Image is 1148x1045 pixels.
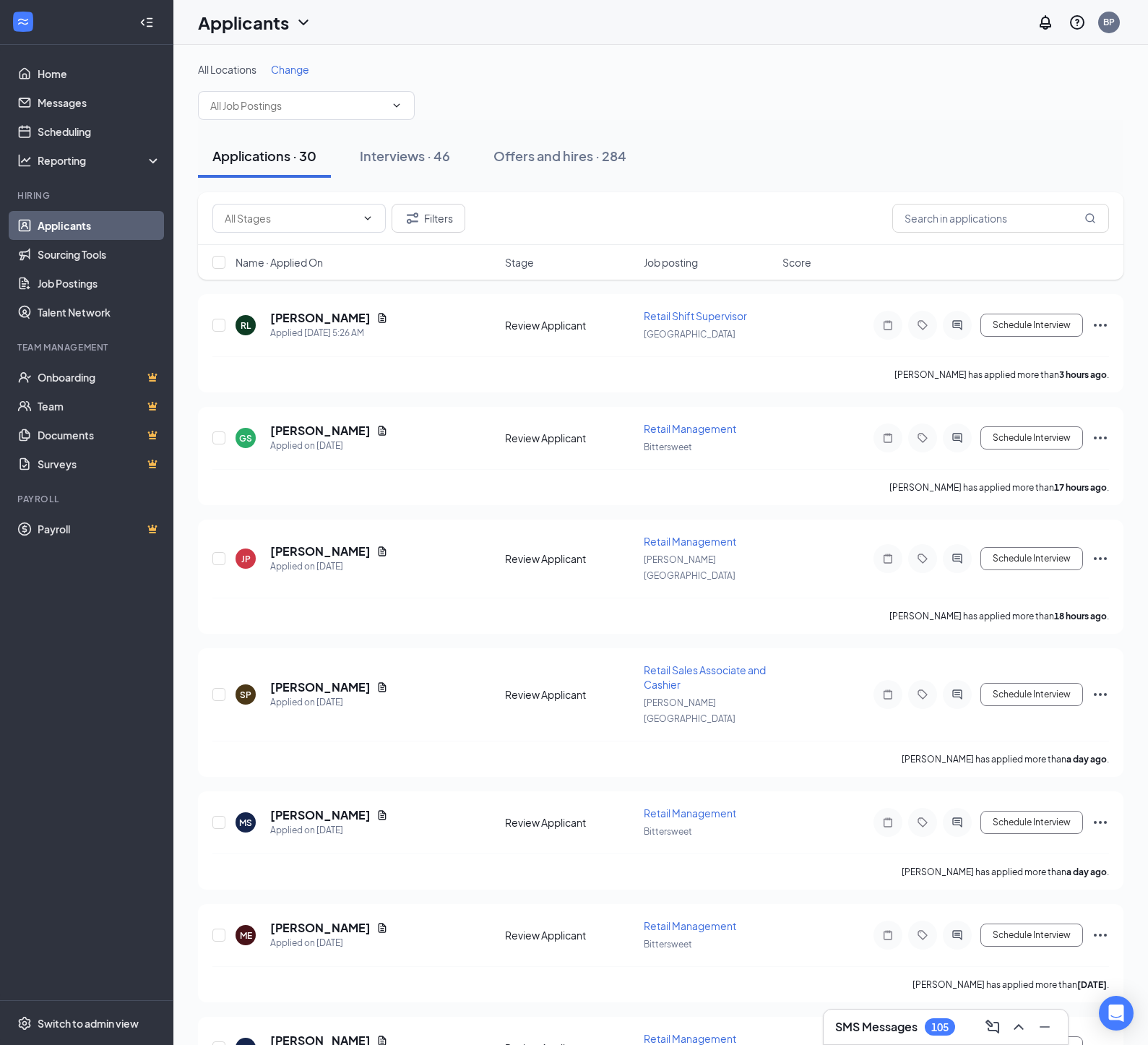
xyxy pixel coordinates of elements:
[493,147,626,165] div: Offers and hires · 284
[644,663,766,691] span: Retail Sales Associate and Cashier
[1054,482,1107,493] b: 17 hours ago
[914,553,931,564] svg: Tag
[1103,16,1115,28] div: BP
[902,866,1109,878] p: [PERSON_NAME] has applied more than .
[644,309,747,322] span: Retail Shift Supervisor
[271,63,309,76] span: Change
[270,543,371,559] h5: [PERSON_NAME]
[949,319,966,331] svg: ActiveChat
[1066,754,1107,765] b: a day ago
[270,559,388,574] div: Applied on [DATE]
[980,683,1083,706] button: Schedule Interview
[505,815,635,830] div: Review Applicant
[949,553,966,564] svg: ActiveChat
[914,432,931,444] svg: Tag
[1059,369,1107,380] b: 3 hours ago
[38,211,161,240] a: Applicants
[644,422,736,435] span: Retail Management
[879,432,897,444] svg: Note
[879,817,897,828] svg: Note
[949,929,966,941] svg: ActiveChat
[1099,996,1134,1031] div: Open Intercom Messenger
[1092,429,1109,447] svg: Ellipses
[212,147,316,165] div: Applications · 30
[270,439,388,453] div: Applied on [DATE]
[198,10,289,35] h1: Applicants
[376,425,388,437] svg: Document
[38,298,161,327] a: Talent Network
[914,319,931,331] svg: Tag
[225,210,356,226] input: All Stages
[241,319,251,332] div: RL
[644,939,692,950] span: Bittersweet
[239,817,252,829] div: MS
[644,697,735,724] span: [PERSON_NAME][GEOGRAPHIC_DATA]
[889,481,1109,494] p: [PERSON_NAME] has applied more than .
[980,924,1083,947] button: Schedule Interview
[505,255,534,270] span: Stage
[404,210,421,227] svg: Filter
[270,679,371,695] h5: [PERSON_NAME]
[1010,1018,1027,1036] svg: ChevronUp
[984,1018,1001,1036] svg: ComposeMessage
[949,689,966,700] svg: ActiveChat
[376,681,388,693] svg: Document
[914,929,931,941] svg: Tag
[980,426,1083,450] button: Schedule Interview
[644,826,692,837] span: Bittersweet
[391,100,402,111] svg: ChevronDown
[270,310,371,326] h5: [PERSON_NAME]
[362,212,374,224] svg: ChevronDown
[38,363,161,392] a: OnboardingCrown
[1033,1015,1056,1038] button: Minimize
[376,809,388,821] svg: Document
[1007,1015,1030,1038] button: ChevronUp
[198,63,256,76] span: All Locations
[392,204,465,233] button: Filter Filters
[1066,866,1107,877] b: a day ago
[949,432,966,444] svg: ActiveChat
[644,1032,736,1045] span: Retail Management
[980,314,1083,337] button: Schedule Interview
[644,554,735,581] span: [PERSON_NAME][GEOGRAPHIC_DATA]
[270,326,388,340] div: Applied [DATE] 5:26 AM
[879,553,897,564] svg: Note
[1054,611,1107,622] b: 18 hours ago
[38,392,161,421] a: TeamCrown
[879,319,897,331] svg: Note
[38,153,162,168] div: Reporting
[902,753,1109,765] p: [PERSON_NAME] has applied more than .
[295,14,312,31] svg: ChevronDown
[376,922,388,934] svg: Document
[239,432,252,444] div: GS
[270,695,388,710] div: Applied on [DATE]
[38,515,161,543] a: PayrollCrown
[1092,550,1109,567] svg: Ellipses
[1036,1018,1053,1036] svg: Minimize
[38,117,161,146] a: Scheduling
[1077,979,1107,990] b: [DATE]
[644,329,735,340] span: [GEOGRAPHIC_DATA]
[980,811,1083,834] button: Schedule Interview
[38,88,161,117] a: Messages
[914,817,931,828] svg: Tag
[17,189,158,202] div: Hiring
[889,610,1109,622] p: [PERSON_NAME] has applied more than .
[241,553,251,565] div: JP
[981,1015,1004,1038] button: ComposeMessage
[376,312,388,324] svg: Document
[894,369,1109,381] p: [PERSON_NAME] has applied more than .
[1069,14,1086,31] svg: QuestionInfo
[376,546,388,557] svg: Document
[644,919,736,932] span: Retail Management
[644,255,698,270] span: Job posting
[360,147,450,165] div: Interviews · 46
[505,551,635,566] div: Review Applicant
[270,807,371,823] h5: [PERSON_NAME]
[914,689,931,700] svg: Tag
[38,59,161,88] a: Home
[38,269,161,298] a: Job Postings
[1084,212,1096,224] svg: MagnifyingGlass
[782,255,811,270] span: Score
[949,817,966,828] svg: ActiveChat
